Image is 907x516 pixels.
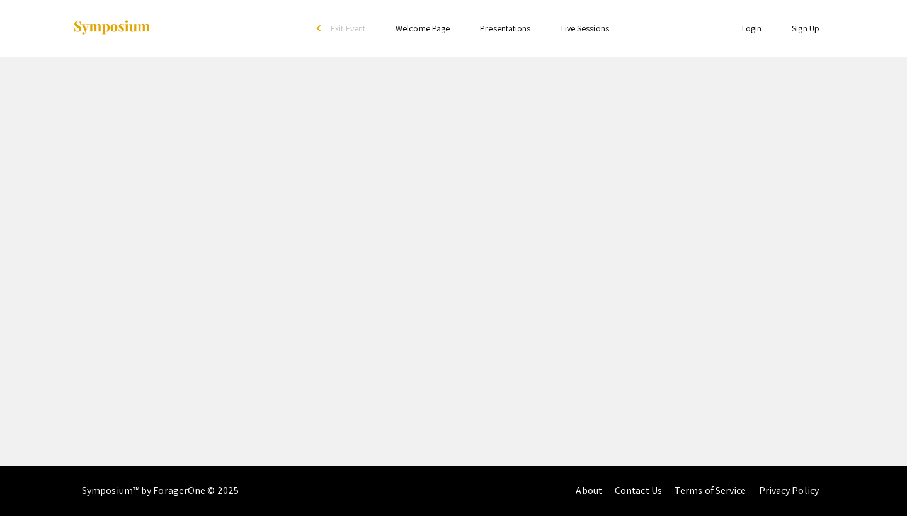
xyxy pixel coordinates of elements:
a: Terms of Service [675,484,746,497]
a: Contact Us [615,484,662,497]
a: Privacy Policy [759,484,819,497]
img: Symposium by ForagerOne [72,20,151,36]
div: arrow_back_ios [317,25,324,32]
a: About [576,484,602,497]
a: Live Sessions [561,23,609,34]
a: Login [742,23,762,34]
a: Sign Up [792,23,819,34]
a: Welcome Page [396,23,450,34]
a: Presentations [480,23,530,34]
span: Exit Event [331,23,365,34]
div: Symposium™ by ForagerOne © 2025 [82,466,239,516]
